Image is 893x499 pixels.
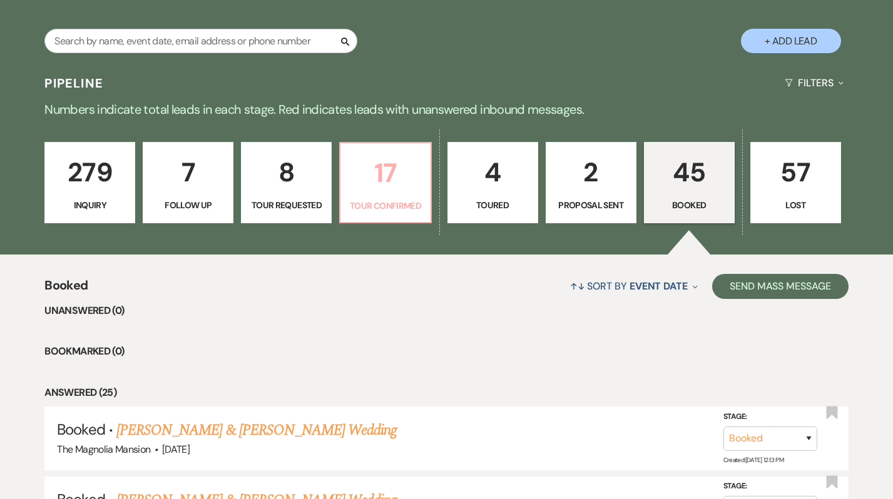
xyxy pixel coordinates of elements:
button: + Add Lead [741,29,841,53]
a: 45Booked [644,142,735,223]
p: Proposal Sent [554,198,628,212]
p: 7 [151,151,225,193]
label: Stage: [723,410,817,424]
span: Event Date [630,280,688,293]
button: Sort By Event Date [565,270,703,303]
button: Filters [780,66,848,99]
p: 2 [554,151,628,193]
li: Unanswered (0) [44,303,848,319]
span: ↑↓ [570,280,585,293]
input: Search by name, event date, email address or phone number [44,29,357,53]
span: Booked [57,420,105,439]
p: Tour Requested [249,198,324,212]
a: 8Tour Requested [241,142,332,223]
p: 45 [652,151,727,193]
p: Tour Confirmed [348,199,422,213]
li: Answered (25) [44,385,848,401]
a: 57Lost [750,142,841,223]
a: 7Follow Up [143,142,233,223]
button: Send Mass Message [712,274,849,299]
p: Toured [456,198,530,212]
p: 17 [348,152,422,194]
p: 279 [53,151,127,193]
label: Stage: [723,480,817,493]
p: Lost [758,198,833,212]
p: 4 [456,151,530,193]
span: [DATE] [162,443,190,456]
a: 17Tour Confirmed [339,142,431,223]
p: Inquiry [53,198,127,212]
p: Booked [652,198,727,212]
span: Created: [DATE] 12:13 PM [723,456,783,464]
p: Follow Up [151,198,225,212]
a: 2Proposal Sent [546,142,636,223]
span: Booked [44,276,88,303]
a: [PERSON_NAME] & [PERSON_NAME] Wedding [116,419,397,441]
p: 8 [249,151,324,193]
a: 279Inquiry [44,142,135,223]
a: 4Toured [447,142,538,223]
span: The Magnolia Mansion [57,443,150,456]
p: 57 [758,151,833,193]
li: Bookmarked (0) [44,343,848,360]
h3: Pipeline [44,74,103,92]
